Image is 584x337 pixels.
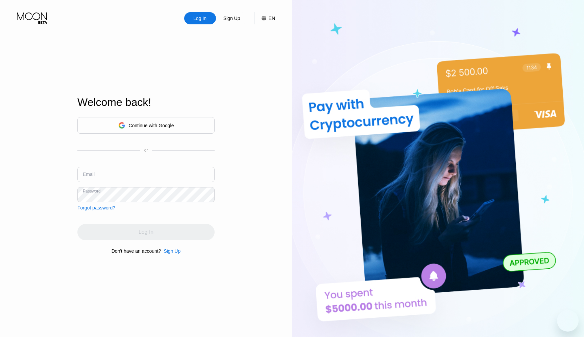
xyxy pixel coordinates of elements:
div: Continue with Google [129,123,174,128]
div: Sign Up [164,248,180,254]
div: Password [83,189,101,194]
div: Sign Up [223,15,241,22]
div: Log In [184,12,216,24]
div: Forgot password? [77,205,115,210]
div: Sign Up [216,12,248,24]
div: EN [254,12,275,24]
div: or [144,148,148,153]
div: Email [83,172,95,177]
div: Don't have an account? [112,248,161,254]
div: Welcome back! [77,96,215,109]
div: EN [269,16,275,21]
iframe: Button to launch messaging window [557,310,579,332]
div: Continue with Google [77,117,215,134]
div: Sign Up [161,248,180,254]
div: Log In [193,15,207,22]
